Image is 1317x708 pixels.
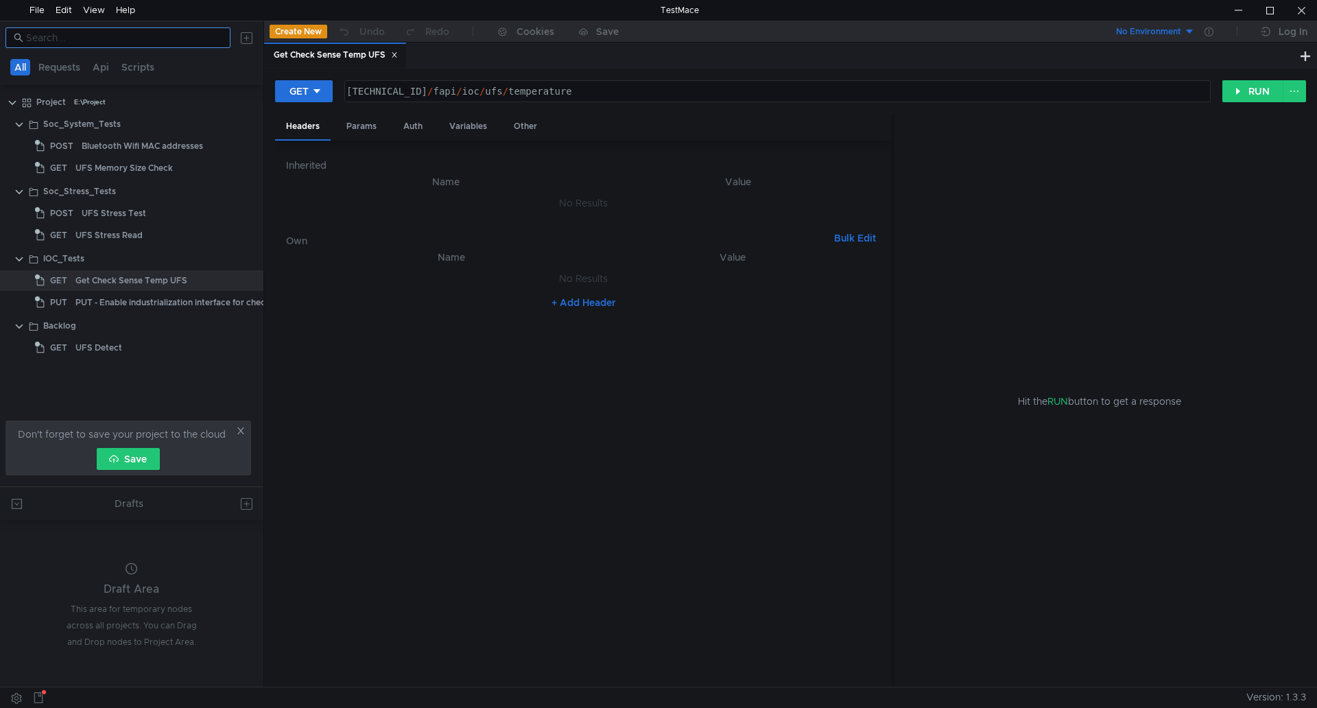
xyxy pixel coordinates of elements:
[286,157,881,174] h6: Inherited
[10,59,30,75] button: All
[438,114,498,139] div: Variables
[274,48,398,62] div: Get Check Sense Temp UFS
[270,25,327,38] button: Create New
[275,114,331,141] div: Headers
[75,270,187,291] div: Get Check Sense Temp UFS
[43,316,76,336] div: Backlog
[289,84,309,99] div: GET
[394,21,459,42] button: Redo
[50,338,67,358] span: GET
[517,23,554,40] div: Cookies
[36,92,66,113] div: Project
[50,203,73,224] span: POST
[392,114,434,139] div: Auth
[829,230,881,246] button: Bulk Edit
[335,114,388,139] div: Params
[359,23,385,40] div: Undo
[34,59,84,75] button: Requests
[74,92,106,113] div: E:\Project
[559,197,608,209] nz-embed-empty: No Results
[75,225,143,246] div: UFS Stress Read
[82,136,203,156] div: Bluetooth Wifi MAC addresses
[1279,23,1307,40] div: Log In
[297,174,595,190] th: Name
[595,174,881,190] th: Value
[50,136,73,156] span: POST
[425,23,449,40] div: Redo
[43,248,84,269] div: IOC_Tests
[50,158,67,178] span: GET
[1116,25,1181,38] div: No Environment
[50,225,67,246] span: GET
[50,270,67,291] span: GET
[275,80,333,102] button: GET
[594,249,870,265] th: Value
[75,292,384,313] div: PUT - Enable industrialization interface for checking protection state (status)
[327,21,394,42] button: Undo
[82,203,146,224] div: UFS Stress Test
[50,292,67,313] span: PUT
[546,294,621,311] button: + Add Header
[1246,687,1306,707] span: Version: 1.3.3
[115,495,143,512] div: Drafts
[559,272,608,285] nz-embed-empty: No Results
[286,233,829,249] h6: Own
[75,158,173,178] div: UFS Memory Size Check
[75,338,122,358] div: UFS Detect
[596,27,619,36] div: Save
[117,59,158,75] button: Scripts
[1100,21,1195,43] button: No Environment
[18,426,226,442] span: Don't forget to save your project to the cloud
[88,59,113,75] button: Api
[43,114,121,134] div: Soc_System_Tests
[43,181,116,202] div: Soc_Stress_Tests
[1018,394,1181,409] span: Hit the button to get a response
[1047,395,1068,408] span: RUN
[97,448,160,470] button: Save
[26,30,222,45] input: Search...
[1222,80,1283,102] button: RUN
[308,249,594,265] th: Name
[503,114,548,139] div: Other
